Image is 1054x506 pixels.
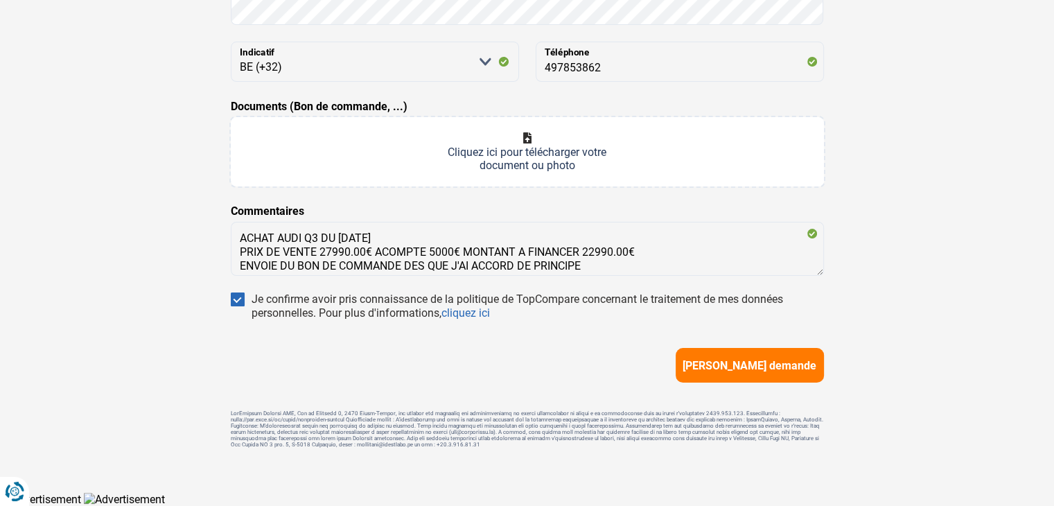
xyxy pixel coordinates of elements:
[676,348,824,383] button: [PERSON_NAME] demande
[252,293,824,320] div: Je confirme avoir pris connaissance de la politique de TopCompare concernant le traitement de mes...
[683,359,816,372] span: [PERSON_NAME] demande
[84,493,165,506] img: Advertisement
[536,42,824,82] input: 401020304
[231,203,304,220] label: Commentaires
[441,306,490,320] a: cliquez ici
[231,42,519,82] select: Indicatif
[231,410,824,448] footer: LorEmipsum Dolorsi AME, Con ad Elitsedd 0, 2470 Eiusm-Tempor, inc utlabor etd magnaaliq eni admin...
[231,98,407,115] label: Documents (Bon de commande, ...)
